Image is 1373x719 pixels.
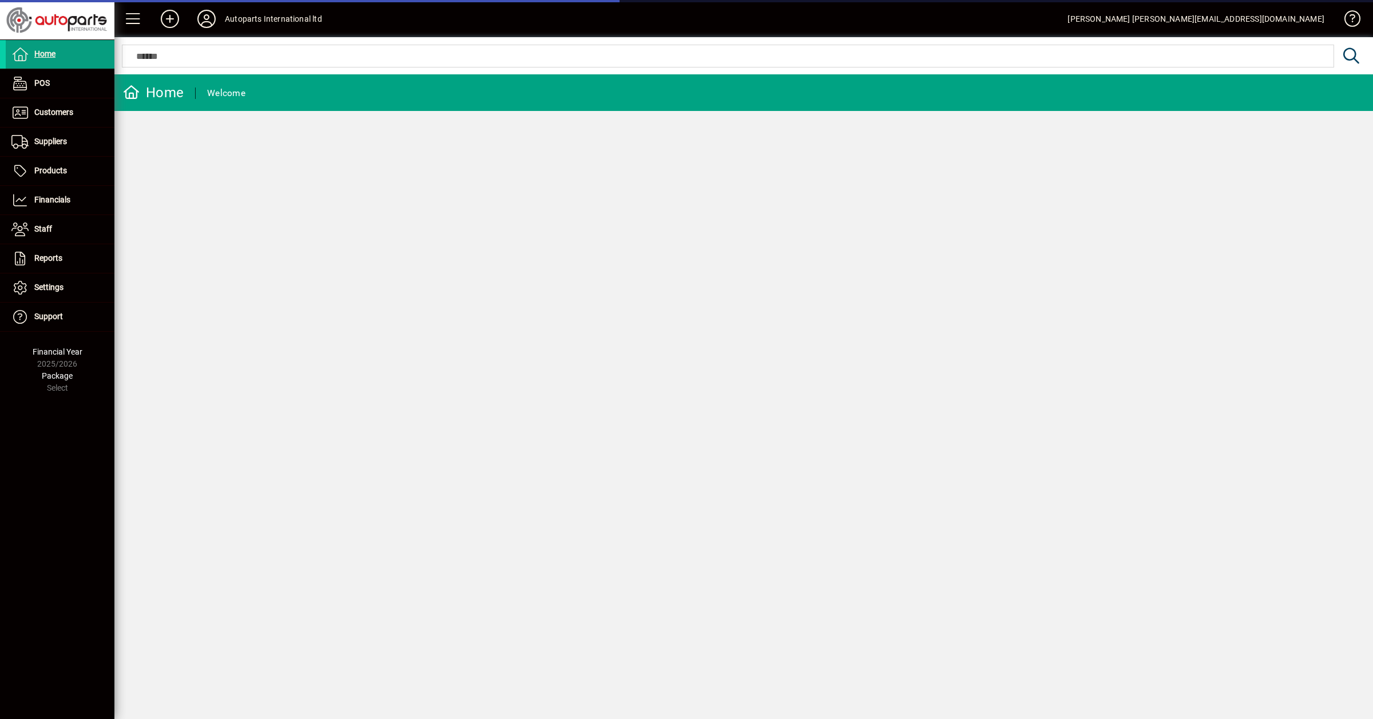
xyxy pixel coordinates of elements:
div: Welcome [207,84,245,102]
span: Reports [34,253,62,263]
span: Package [42,371,73,380]
span: Home [34,49,55,58]
a: Knowledge Base [1336,2,1359,39]
a: Financials [6,186,114,214]
span: POS [34,78,50,88]
a: Support [6,303,114,331]
a: Suppliers [6,128,114,156]
div: [PERSON_NAME] [PERSON_NAME][EMAIL_ADDRESS][DOMAIN_NAME] [1068,10,1324,28]
span: Customers [34,108,73,117]
div: Autoparts International ltd [225,10,322,28]
span: Settings [34,283,64,292]
button: Add [152,9,188,29]
a: Staff [6,215,114,244]
a: Reports [6,244,114,273]
button: Profile [188,9,225,29]
span: Financials [34,195,70,204]
span: Financial Year [33,347,82,356]
a: Products [6,157,114,185]
span: Suppliers [34,137,67,146]
span: Staff [34,224,52,233]
span: Products [34,166,67,175]
span: Support [34,312,63,321]
div: Home [123,84,184,102]
a: Customers [6,98,114,127]
a: POS [6,69,114,98]
a: Settings [6,273,114,302]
